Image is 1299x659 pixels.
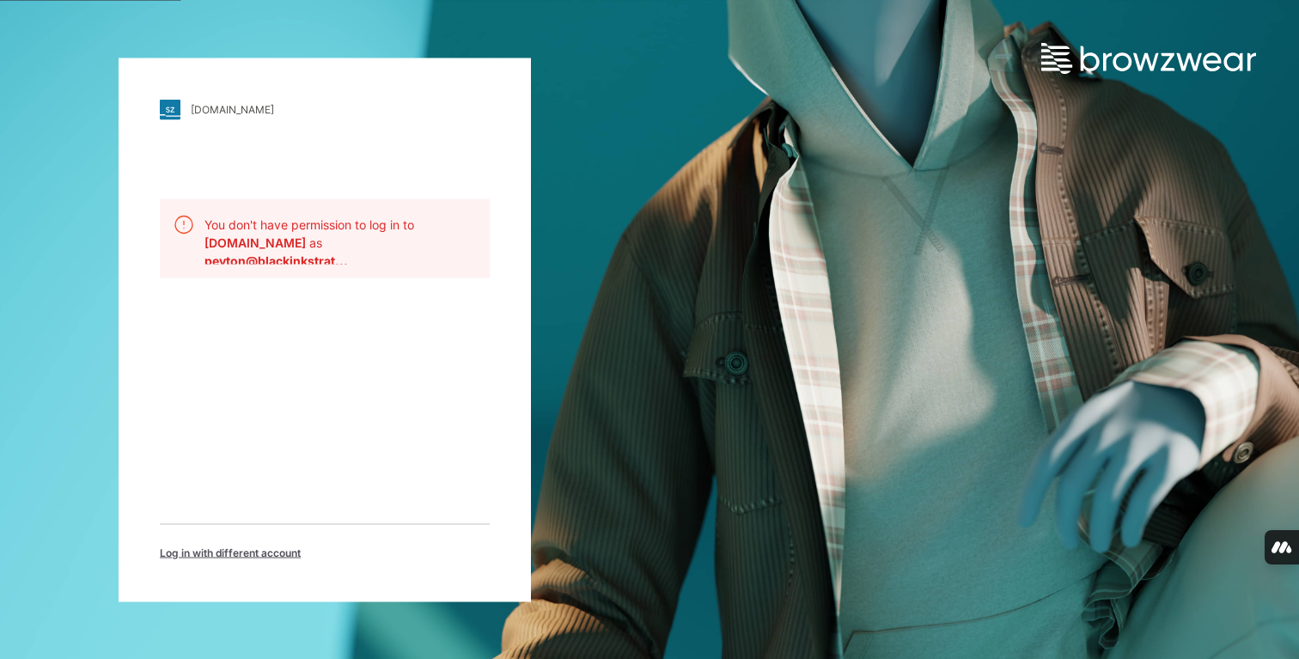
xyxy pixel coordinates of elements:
[204,235,309,249] b: [DOMAIN_NAME]
[204,253,348,267] b: peyton@blackinkstrategy.com
[160,99,180,119] img: stylezone-logo.562084cfcfab977791bfbf7441f1a819.svg
[160,99,490,119] a: [DOMAIN_NAME]
[160,545,301,560] span: Log in with different account
[1041,43,1256,74] img: browzwear-logo.e42bd6dac1945053ebaf764b6aa21510.svg
[204,215,476,251] p: You don't have permission to log in to as
[174,214,194,235] img: alert.76a3ded3c87c6ed799a365e1fca291d4.svg
[191,103,274,116] div: [DOMAIN_NAME]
